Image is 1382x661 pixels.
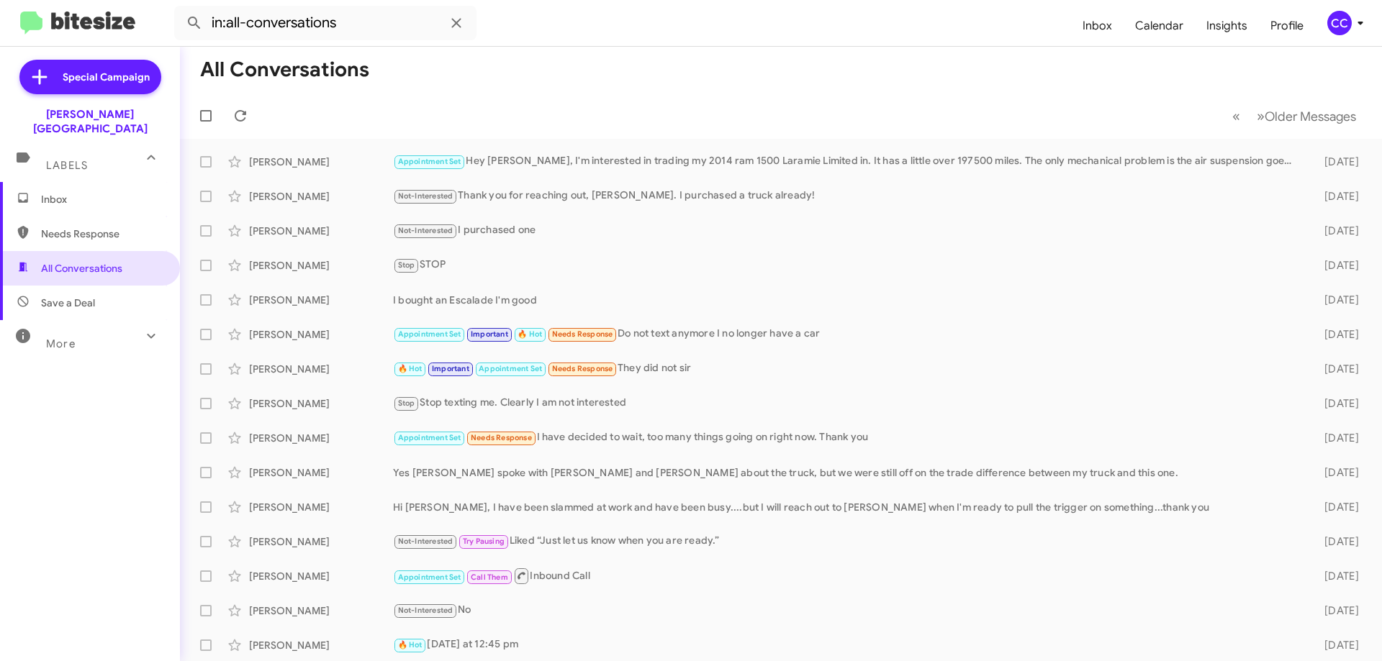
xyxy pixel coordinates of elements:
[518,329,542,339] span: 🔥 Hot
[398,329,461,339] span: Appointment Set
[393,429,1301,446] div: I have decided to wait, too many things going on right now. Thank you
[1301,465,1370,480] div: [DATE]
[1301,500,1370,514] div: [DATE]
[398,573,461,582] span: Appointment Set
[398,398,415,408] span: Stop
[41,261,122,275] span: All Conversations
[398,364,423,373] span: 🔥 Hot
[41,296,95,310] span: Save a Deal
[1301,327,1370,342] div: [DATE]
[41,227,163,241] span: Needs Response
[1265,109,1356,124] span: Older Messages
[398,191,453,201] span: Not-Interested
[398,157,461,166] span: Appointment Set
[174,6,477,40] input: Search
[393,500,1301,514] div: Hi [PERSON_NAME], I have been slammed at work and have been busy....but I will reach out to [PERS...
[1301,603,1370,618] div: [DATE]
[46,337,76,350] span: More
[471,433,532,442] span: Needs Response
[393,567,1301,585] div: Inbound Call
[393,533,1301,550] div: Liked “Just let us know when you are ready.”
[479,364,542,373] span: Appointment Set
[200,58,369,81] h1: All Conversations
[249,534,393,549] div: [PERSON_NAME]
[1224,101,1365,131] nav: Page navigation example
[1301,362,1370,376] div: [DATE]
[249,327,393,342] div: [PERSON_NAME]
[393,188,1301,204] div: Thank you for reaching out, [PERSON_NAME]. I purchased a truck already!
[552,329,613,339] span: Needs Response
[249,293,393,307] div: [PERSON_NAME]
[393,257,1301,273] div: STOP
[1259,5,1315,47] a: Profile
[1257,107,1265,125] span: »
[1301,534,1370,549] div: [DATE]
[1301,155,1370,169] div: [DATE]
[63,70,150,84] span: Special Campaign
[1327,11,1352,35] div: CC
[249,431,393,445] div: [PERSON_NAME]
[1224,101,1249,131] button: Previous
[1195,5,1259,47] a: Insights
[1301,638,1370,652] div: [DATE]
[463,537,505,546] span: Try Pausing
[1301,224,1370,238] div: [DATE]
[249,465,393,480] div: [PERSON_NAME]
[393,360,1301,377] div: They did not sir
[471,329,508,339] span: Important
[393,293,1301,307] div: I bought an Escalade I'm good
[398,537,453,546] span: Not-Interested
[398,226,453,235] span: Not-Interested
[432,364,469,373] span: Important
[1071,5,1124,47] a: Inbox
[471,573,508,582] span: Call Them
[398,606,453,615] span: Not-Interested
[249,603,393,618] div: [PERSON_NAME]
[41,192,163,206] span: Inbox
[1124,5,1195,47] a: Calendar
[393,153,1301,170] div: Hey [PERSON_NAME], I'm interested in trading my 2014 ram 1500 Laramie Limited in. It has a little...
[552,364,613,373] span: Needs Response
[398,433,461,442] span: Appointment Set
[1301,293,1370,307] div: [DATE]
[1301,569,1370,583] div: [DATE]
[398,260,415,270] span: Stop
[393,326,1301,342] div: Do not text anymore I no longer have a car
[393,222,1301,239] div: I purchased one
[249,155,393,169] div: [PERSON_NAME]
[249,638,393,652] div: [PERSON_NAME]
[249,258,393,273] div: [PERSON_NAME]
[1301,431,1370,445] div: [DATE]
[398,640,423,649] span: 🔥 Hot
[1301,189,1370,204] div: [DATE]
[1301,396,1370,411] div: [DATE]
[19,60,161,94] a: Special Campaign
[46,159,88,172] span: Labels
[249,569,393,583] div: [PERSON_NAME]
[249,189,393,204] div: [PERSON_NAME]
[1232,107,1240,125] span: «
[393,395,1301,411] div: Stop texting me. Clearly I am not interested
[1315,11,1366,35] button: CC
[393,465,1301,480] div: Yes [PERSON_NAME] spoke with [PERSON_NAME] and [PERSON_NAME] about the truck, but we were still o...
[1301,258,1370,273] div: [DATE]
[249,224,393,238] div: [PERSON_NAME]
[393,602,1301,619] div: No
[249,500,393,514] div: [PERSON_NAME]
[249,396,393,411] div: [PERSON_NAME]
[393,637,1301,653] div: [DATE] at 12:45 pm
[249,362,393,376] div: [PERSON_NAME]
[1248,101,1365,131] button: Next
